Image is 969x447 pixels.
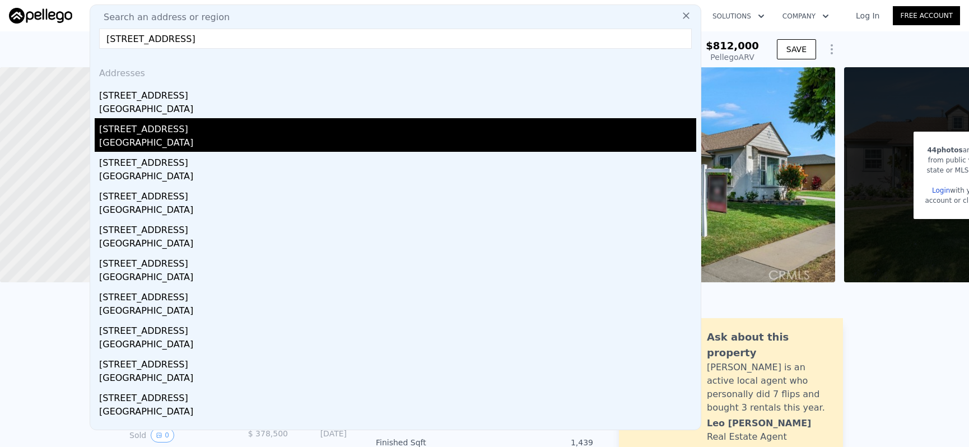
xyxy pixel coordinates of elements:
[99,237,696,253] div: [GEOGRAPHIC_DATA]
[707,329,832,361] div: Ask about this property
[99,203,696,219] div: [GEOGRAPHIC_DATA]
[99,371,696,387] div: [GEOGRAPHIC_DATA]
[99,338,696,353] div: [GEOGRAPHIC_DATA]
[99,253,696,271] div: [STREET_ADDRESS]
[99,118,696,136] div: [STREET_ADDRESS]
[95,58,696,85] div: Addresses
[99,271,696,286] div: [GEOGRAPHIC_DATA]
[99,85,696,103] div: [STREET_ADDRESS]
[707,430,787,444] div: Real Estate Agent
[9,8,72,24] img: Pellego
[95,11,230,24] span: Search an address or region
[129,428,229,443] div: Sold
[928,146,963,154] span: 44 photos
[99,304,696,320] div: [GEOGRAPHIC_DATA]
[297,428,347,443] div: [DATE]
[707,417,811,430] div: Leo [PERSON_NAME]
[99,320,696,338] div: [STREET_ADDRESS]
[704,6,774,26] button: Solutions
[777,39,816,59] button: SAVE
[99,219,696,237] div: [STREET_ADDRESS]
[774,6,838,26] button: Company
[99,152,696,170] div: [STREET_ADDRESS]
[99,29,692,49] input: Enter an address, city, region, neighborhood or zip code
[248,429,288,438] span: $ 378,500
[99,353,696,371] div: [STREET_ADDRESS]
[99,185,696,203] div: [STREET_ADDRESS]
[99,103,696,118] div: [GEOGRAPHIC_DATA]
[893,6,960,25] a: Free Account
[842,10,893,21] a: Log In
[99,170,696,185] div: [GEOGRAPHIC_DATA]
[707,361,832,415] div: [PERSON_NAME] is an active local agent who personally did 7 flips and bought 3 rentals this year.
[99,387,696,405] div: [STREET_ADDRESS]
[99,405,696,421] div: [GEOGRAPHIC_DATA]
[932,187,950,194] a: Login
[99,136,696,152] div: [GEOGRAPHIC_DATA]
[821,38,843,60] button: Show Options
[151,428,174,443] button: View historical data
[706,40,759,52] span: $812,000
[706,52,759,63] div: Pellego ARV
[99,286,696,304] div: [STREET_ADDRESS]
